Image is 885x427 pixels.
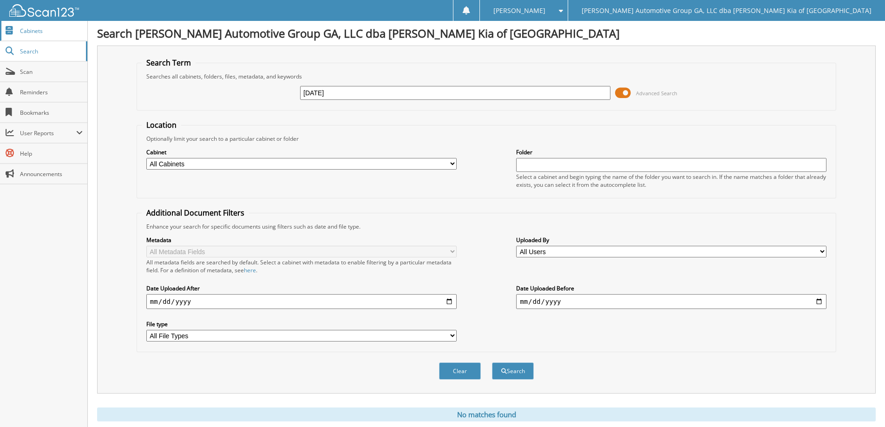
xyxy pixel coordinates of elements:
[97,26,876,41] h1: Search [PERSON_NAME] Automotive Group GA, LLC dba [PERSON_NAME] Kia of [GEOGRAPHIC_DATA]
[20,88,83,96] span: Reminders
[20,68,83,76] span: Scan
[244,266,256,274] a: here
[839,382,885,427] iframe: Chat Widget
[142,58,196,68] legend: Search Term
[20,47,81,55] span: Search
[142,223,831,230] div: Enhance your search for specific documents using filters such as date and file type.
[20,170,83,178] span: Announcements
[493,8,545,13] span: [PERSON_NAME]
[20,129,76,137] span: User Reports
[146,258,457,274] div: All metadata fields are searched by default. Select a cabinet with metadata to enable filtering b...
[146,294,457,309] input: start
[582,8,872,13] span: [PERSON_NAME] Automotive Group GA, LLC dba [PERSON_NAME] Kia of [GEOGRAPHIC_DATA]
[516,294,826,309] input: end
[142,208,249,218] legend: Additional Document Filters
[146,236,457,244] label: Metadata
[9,4,79,17] img: scan123-logo-white.svg
[492,362,534,380] button: Search
[516,284,826,292] label: Date Uploaded Before
[146,320,457,328] label: File type
[142,120,181,130] legend: Location
[636,90,677,97] span: Advanced Search
[97,407,876,421] div: No matches found
[142,135,831,143] div: Optionally limit your search to a particular cabinet or folder
[146,148,457,156] label: Cabinet
[516,173,826,189] div: Select a cabinet and begin typing the name of the folder you want to search in. If the name match...
[516,148,826,156] label: Folder
[20,109,83,117] span: Bookmarks
[146,284,457,292] label: Date Uploaded After
[20,27,83,35] span: Cabinets
[439,362,481,380] button: Clear
[142,72,831,80] div: Searches all cabinets, folders, files, metadata, and keywords
[516,236,826,244] label: Uploaded By
[20,150,83,158] span: Help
